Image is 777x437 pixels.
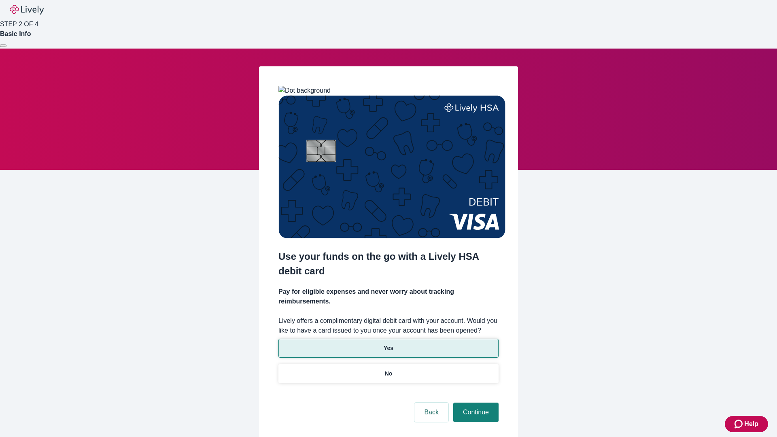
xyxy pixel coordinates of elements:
[278,95,505,238] img: Debit card
[278,86,331,95] img: Dot background
[725,416,768,432] button: Zendesk support iconHelp
[453,403,499,422] button: Continue
[384,344,393,352] p: Yes
[10,5,44,15] img: Lively
[278,249,499,278] h2: Use your funds on the go with a Lively HSA debit card
[735,419,744,429] svg: Zendesk support icon
[278,339,499,358] button: Yes
[278,364,499,383] button: No
[744,419,758,429] span: Help
[414,403,448,422] button: Back
[278,316,499,335] label: Lively offers a complimentary digital debit card with your account. Would you like to have a card...
[278,287,499,306] h4: Pay for eligible expenses and never worry about tracking reimbursements.
[385,369,393,378] p: No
